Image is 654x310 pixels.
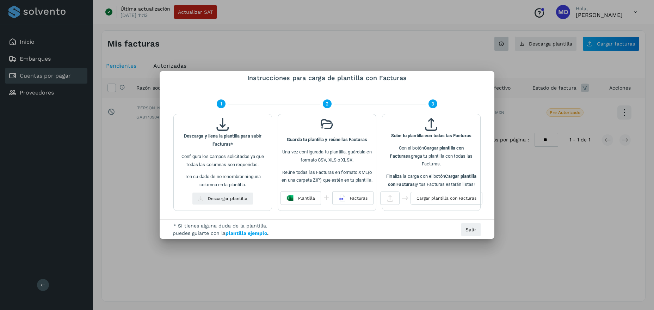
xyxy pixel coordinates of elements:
[181,154,264,167] span: Configura los campos solicitados ya que todas las columnas son requeridas.
[332,191,374,205] button: Facturas
[168,222,273,237] span: * Si tienes alguna duda de la plantilla, puedes guiarte con la
[326,100,328,108] span: 2
[282,149,371,163] span: Una vez configurada tu plantilla, guárdala en formato CSV, XLS o XLSX.
[350,195,368,201] span: Facturas
[417,195,476,201] span: Cargar plantilla con Facturas
[280,191,321,205] button: Plantilla
[184,133,262,147] b: Descarga y llena la plantilla para subir Facturas*
[390,145,464,159] b: Cargar plantilla con Facturas
[282,170,372,183] span: Reúne todas las Facturas en formato XML(o en una carpeta ZIP) que estén en tu plantilla.
[411,192,482,205] button: Cargar plantilla con Facturas
[298,195,315,201] span: Plantilla
[220,100,222,108] span: 1
[465,227,476,232] span: Salir
[247,74,407,81] span: Instrucciones para carga de plantilla con Facturas
[192,192,253,205] button: Descargar plantilla
[338,194,346,202] img: 6wAAAABJRU5ErkJggg==
[391,133,471,138] b: Sube tu plantilla con todas las Facturas
[286,194,294,202] img: Excel_Icon-2YvIJ9HB.svg
[386,174,476,187] span: Finaliza la carga con el botón ¡y tus Facturas estarán listas!
[208,195,247,202] span: Descargar plantilla
[226,230,267,236] a: plantilla ejemplo
[287,137,367,142] b: Guarda tu plantilla y reúne las Facturas
[390,145,473,167] span: Con el botón agrega tu plantilla con todas las Facturas.
[388,174,476,187] b: Cargar plantilla con Facturas
[226,230,269,236] b: .
[431,100,434,108] span: 3
[185,174,261,187] span: Ten cuidado de no renombrar ninguna columna en la plantilla.
[461,223,481,237] button: Salir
